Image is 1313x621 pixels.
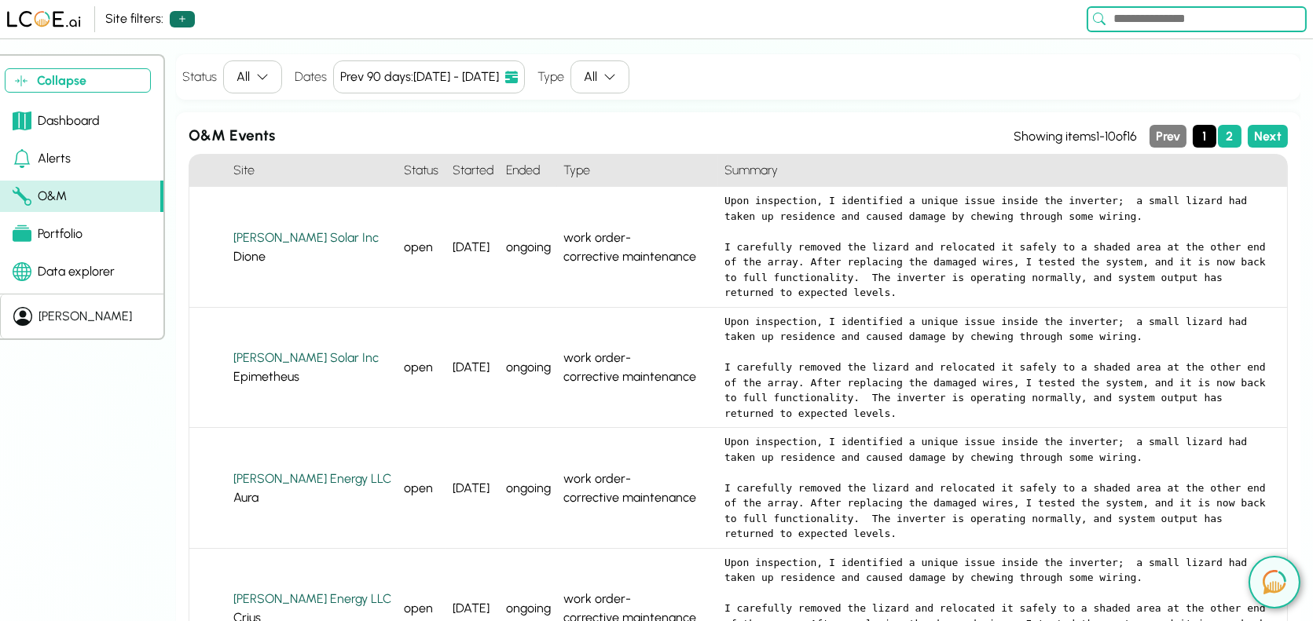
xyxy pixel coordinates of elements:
[1193,125,1216,148] button: Page 1
[1014,127,1137,146] div: Showing items 1 - 10 of 16
[724,193,1274,301] pre: Upon inspection, I identified a unique issue inside the inverter; a small lizard had taken up res...
[718,155,1287,187] h4: Summary
[39,307,132,326] div: [PERSON_NAME]
[557,428,718,549] div: work order - corrective maintenance
[1263,570,1286,594] img: open chat
[557,308,718,429] div: work order - corrective maintenance
[13,262,115,281] div: Data explorer
[557,155,718,187] h4: Type
[500,428,557,549] div: ongoing
[446,187,500,308] div: [DATE]
[233,469,391,488] div: [PERSON_NAME] Energy LLC
[13,149,71,168] div: Alerts
[5,68,151,93] button: Collapse
[340,68,499,86] div: Prev 90 days : [DATE] - [DATE]
[724,314,1274,422] pre: Upon inspection, I identified a unique issue inside the inverter; a small lizard had taken up res...
[233,349,391,367] div: [PERSON_NAME] Solar Inc
[1218,125,1241,148] button: Page 2
[6,10,82,28] img: LCOE.ai
[333,60,525,93] button: Prev 90 days:[DATE] - [DATE]
[13,187,67,206] div: O&M
[1248,125,1288,148] button: Next
[227,155,398,187] h4: Site
[1150,125,1186,148] button: Previous
[584,68,597,86] div: All
[13,225,83,243] div: Portfolio
[500,308,557,429] div: ongoing
[398,155,446,187] h4: Status
[557,187,718,308] div: work order - corrective maintenance
[500,187,557,308] div: ongoing
[398,187,446,308] div: open
[537,68,564,86] label: Type
[13,111,100,130] div: Dashboard
[189,125,1014,148] h3: O&M Events
[233,228,391,266] div: Dione
[295,68,327,86] h4: Dates
[105,9,163,28] div: Site filters:
[237,68,250,86] div: All
[500,155,557,187] h4: Ended
[233,469,391,507] div: Aura
[233,228,391,247] div: [PERSON_NAME] Solar Inc
[446,155,500,187] h4: Started
[398,428,446,549] div: open
[724,434,1274,542] pre: Upon inspection, I identified a unique issue inside the inverter; a small lizard had taken up res...
[233,349,391,386] div: Epimetheus
[446,308,500,429] div: [DATE]
[446,428,500,549] div: [DATE]
[182,68,217,86] label: Status
[398,308,446,429] div: open
[233,590,391,608] div: [PERSON_NAME] Energy LLC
